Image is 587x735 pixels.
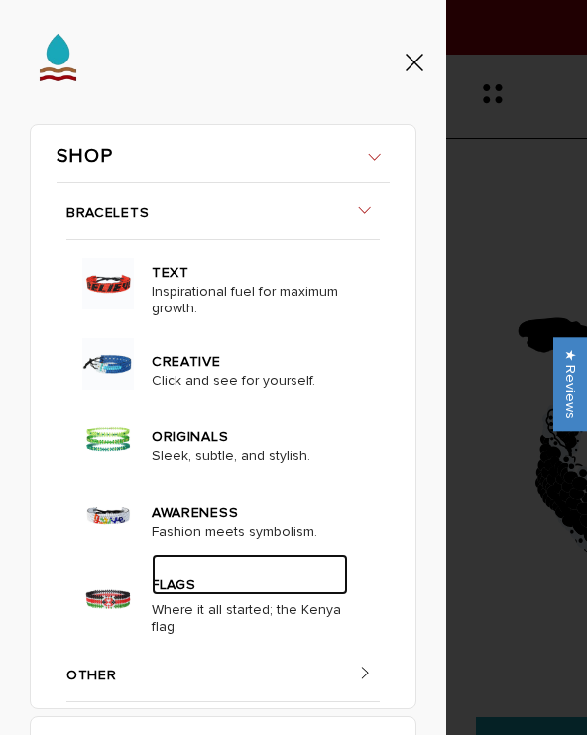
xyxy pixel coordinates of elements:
[78,485,138,545] img: violence_300x300.jpg
[152,283,348,324] p: Inspirational fuel for maximum growth.
[78,410,138,469] img: Original_3_for_20_0971_300x300.jpg
[152,554,348,595] a: FLAGS
[553,337,587,431] div: Click to open Judge.me floating reviews tab
[152,447,348,472] p: Sleek, subtle, and stylish.
[152,331,348,372] a: CREATIVE
[66,183,380,240] a: BRACELETS
[152,601,348,643] p: Where it all started; the Kenya flag.
[152,407,348,447] a: ORIGINALS
[78,334,138,394] img: popsicles_300x300.jpg
[57,125,390,183] a: SHOP
[152,482,348,523] a: AWARENESS
[66,645,380,702] a: OTHER
[78,569,138,629] img: IMG_3977_300x300.jpg
[152,242,348,283] a: TEXT
[78,254,138,313] img: IMG_1377_300x300.jpg
[152,372,348,397] p: Click and see for yourself.
[152,523,348,548] p: Fashion meets symbolism.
